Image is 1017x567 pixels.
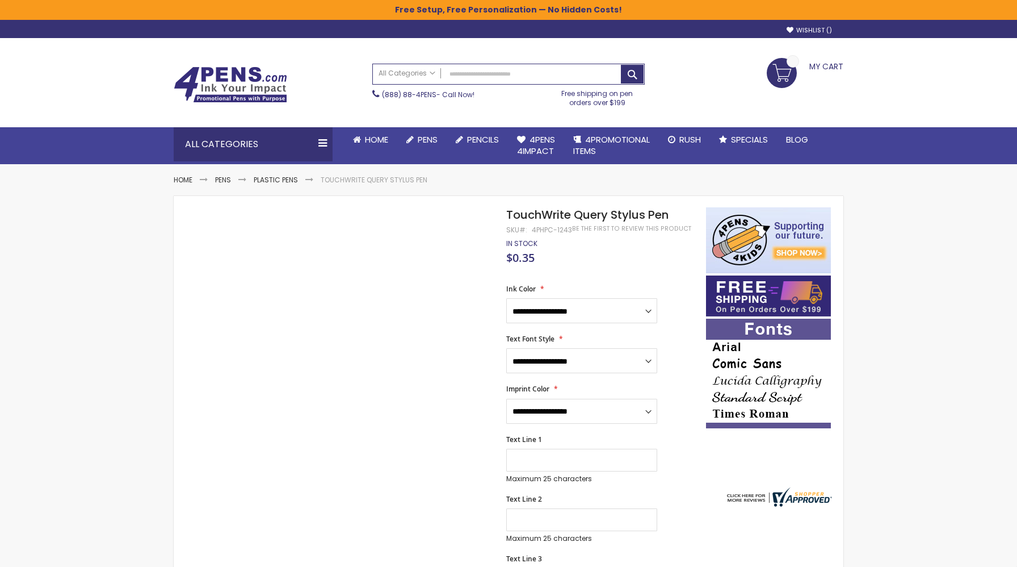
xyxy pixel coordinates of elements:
span: Imprint Color [506,384,549,394]
span: Text Line 3 [506,554,542,564]
p: Maximum 25 characters [506,474,657,483]
span: All Categories [379,69,435,78]
span: - Call Now! [382,90,474,99]
a: Plastic Pens [254,175,298,185]
a: 4pens.com certificate URL [724,499,832,509]
div: 4PHPC-1243 [532,226,572,235]
div: Free shipping on pen orders over $199 [550,85,645,107]
span: 4PROMOTIONAL ITEMS [573,134,650,157]
span: Text Line 2 [506,494,542,504]
span: Blog [786,134,808,145]
strong: SKU [506,225,527,235]
a: Wishlist [787,26,832,35]
span: Home [365,134,388,145]
a: Pens [215,175,231,185]
span: TouchWrite Query Stylus Pen [506,207,669,223]
a: 4Pens4impact [508,127,564,164]
span: Text Line 1 [506,435,542,444]
a: All Categories [373,64,441,83]
li: TouchWrite Query Stylus Pen [321,176,427,185]
span: 4Pens 4impact [517,134,555,157]
a: (888) 88-4PENS [382,90,436,99]
a: Rush [659,127,710,152]
p: Maximum 25 characters [506,534,657,543]
a: Pencils [447,127,508,152]
img: 4Pens Custom Pens and Promotional Products [174,66,287,103]
span: Specials [731,134,768,145]
div: All Categories [174,127,333,161]
a: Be the first to review this product [572,224,691,233]
span: $0.35 [506,250,535,265]
img: 4pens 4 kids [706,207,831,273]
img: 4pens.com widget logo [724,487,832,507]
span: Pens [418,134,438,145]
a: Pens [397,127,447,152]
a: 4PROMOTIONALITEMS [564,127,659,164]
span: Pencils [467,134,499,145]
span: Ink Color [506,284,536,294]
a: Home [344,127,397,152]
a: Specials [710,127,777,152]
div: Availability [506,239,537,248]
img: Free shipping on orders over $199 [706,276,831,316]
span: Text Font Style [506,334,554,344]
a: Blog [777,127,817,152]
img: font-personalization-examples [706,319,831,428]
a: Home [174,175,192,185]
span: In stock [506,239,537,248]
span: Rush [679,134,701,145]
